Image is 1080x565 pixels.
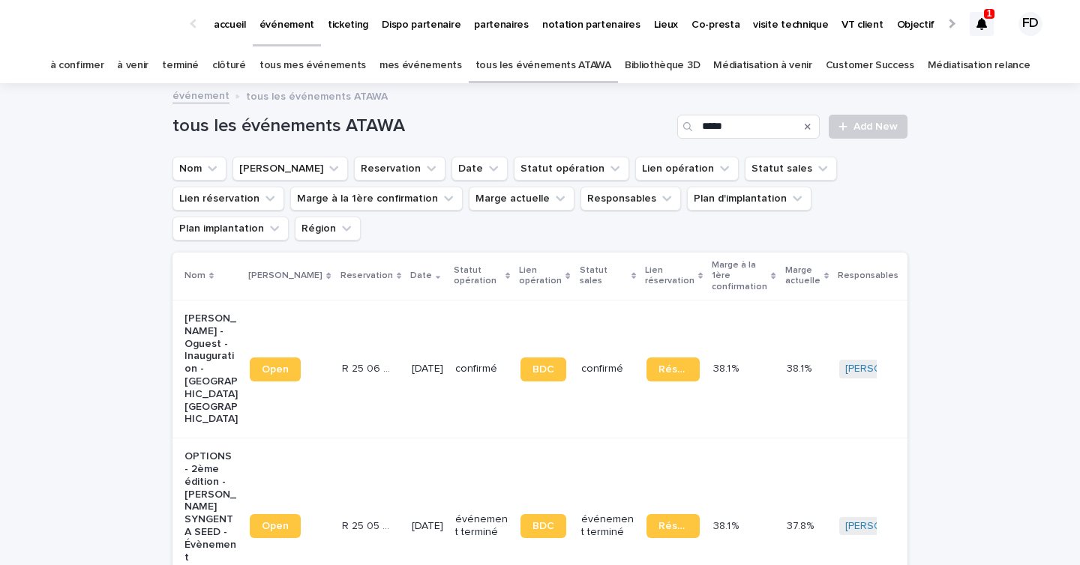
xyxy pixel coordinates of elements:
a: BDC [520,514,566,538]
input: Search [677,115,820,139]
button: Marge à la 1ère confirmation [290,187,463,211]
button: Plan implantation [172,217,289,241]
p: confirmé [455,363,508,375]
p: 1 [987,8,992,19]
h1: tous les événements ATAWA [172,115,671,137]
p: 38.1 % [713,360,742,375]
p: tous les événements ATAWA [246,87,388,103]
button: Lien opération [635,157,739,181]
p: Date [410,268,432,284]
p: confirmé [581,363,634,375]
p: 38.1% [787,360,814,375]
span: Réservation [658,521,688,531]
p: [DATE] [412,363,443,375]
button: Statut sales [745,157,837,181]
p: Statut opération [454,262,502,290]
a: tous mes événements [259,48,366,83]
a: Réservation [646,514,700,538]
a: Réservation [646,357,700,381]
a: BDC [520,357,566,381]
p: Reservation [340,268,393,284]
button: Statut opération [514,157,629,181]
p: 38.1 % [713,517,742,533]
a: Médiatisation relance [928,48,1030,83]
p: R 25 06 210 [342,360,398,375]
span: Open [262,521,289,531]
a: Bibliothèque 3D [625,48,700,83]
button: Responsables [580,187,681,211]
p: événement terminé [581,513,634,539]
a: Add New [829,115,907,139]
p: événement terminé [455,513,508,539]
a: mes événements [379,48,462,83]
p: Marge à la 1ère confirmation [712,257,767,295]
p: Lien opération [519,262,562,290]
button: Lien Stacker [232,157,348,181]
a: terminé [162,48,199,83]
a: clôturé [212,48,246,83]
button: Région [295,217,361,241]
a: tous les événements ATAWA [475,48,611,83]
p: 37.8% [787,517,817,533]
p: Responsables [838,268,898,284]
p: Plan d'implantation [907,262,970,290]
img: Ls34BcGeRexTGTNfXpUC [30,9,175,39]
button: Nom [172,157,226,181]
p: Statut sales [580,262,628,290]
p: Lien réservation [645,262,694,290]
a: Open [250,357,301,381]
span: Add New [853,121,898,132]
div: FD [1018,12,1042,36]
a: Médiatisation à venir [713,48,812,83]
a: [PERSON_NAME] [845,520,927,533]
a: [PERSON_NAME] [845,363,927,375]
div: 1 [970,12,994,36]
button: Date [451,157,508,181]
a: événement [172,86,229,103]
span: BDC [532,364,554,375]
button: Lien réservation [172,187,284,211]
p: Marge actuelle [785,262,820,290]
p: Nom [184,268,205,284]
button: Reservation [354,157,445,181]
p: [PERSON_NAME] - Oguest - Inauguration - [GEOGRAPHIC_DATA] [GEOGRAPHIC_DATA] [184,312,238,426]
p: R 25 05 607 [342,517,398,533]
button: Plan d'implantation [687,187,811,211]
span: BDC [532,521,554,531]
span: Réservation [658,364,688,375]
a: Customer Success [826,48,914,83]
button: Marge actuelle [469,187,574,211]
a: Open [250,514,301,538]
a: à venir [117,48,148,83]
p: [DATE] [412,520,443,533]
span: Open [262,364,289,375]
p: [PERSON_NAME] [248,268,322,284]
a: à confirmer [50,48,104,83]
